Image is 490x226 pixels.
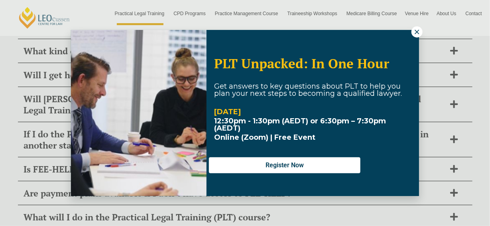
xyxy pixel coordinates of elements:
[214,107,241,116] strong: [DATE]
[214,133,315,142] span: Online (Zoom) | Free Event
[209,157,360,173] button: Register Now
[71,30,207,196] img: Woman in yellow blouse holding folders looking to the right and smiling
[214,55,389,72] span: PLT Unpacked: In One Hour
[214,82,402,98] span: Get answers to key questions about PLT to help you plan your next steps to becoming a qualified l...
[214,117,386,133] strong: 12:30pm - 1:30pm (AEDT) or 6:30pm – 7:30pm (AEDT)
[411,26,423,38] button: Close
